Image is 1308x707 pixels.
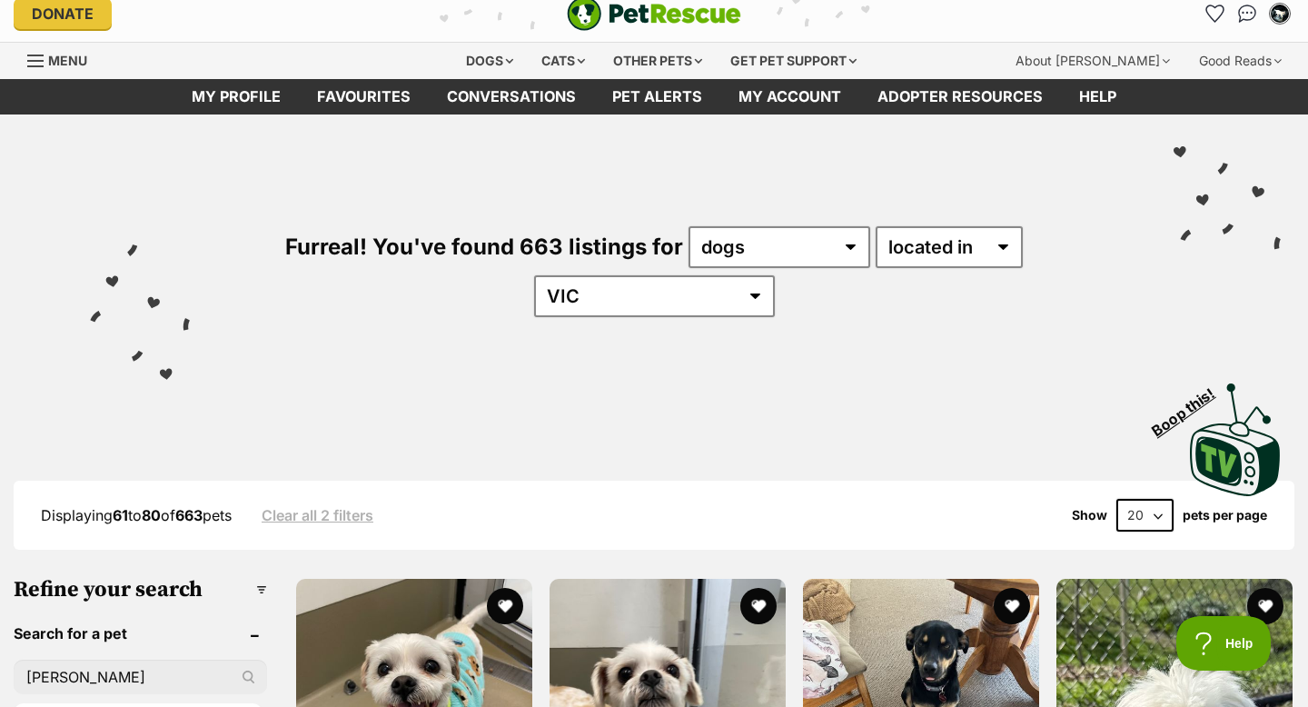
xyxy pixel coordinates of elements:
a: Menu [27,43,100,75]
h3: Refine your search [14,577,267,602]
div: Other pets [600,43,715,79]
strong: 61 [113,506,128,524]
strong: 80 [142,506,161,524]
button: favourite [740,588,777,624]
a: Clear all 2 filters [262,507,373,523]
header: Search for a pet [14,625,267,642]
span: Get expert orthodontic advice to build your dream smile — no referral needed! [12,101,97,177]
a: Pet alerts [594,79,720,115]
a: Adopter resources [859,79,1061,115]
button: favourite [487,588,523,624]
span: Displaying to of pets [41,506,232,524]
div: About [PERSON_NAME] [1003,43,1183,79]
a: My account [720,79,859,115]
p: Find your local Orthodontist [12,12,97,95]
a: Boop this! [1190,367,1281,500]
div: Good Reads [1186,43,1294,79]
span: Menu [48,53,87,68]
input: Toby [14,660,267,694]
a: My profile [173,79,299,115]
a: Favourites [299,79,429,115]
iframe: Help Scout Beacon - Open [1176,616,1272,671]
div: Dogs [453,43,526,79]
img: Lily Street profile pic [1271,5,1289,23]
div: Cats [529,43,598,79]
a: Help [1061,79,1135,115]
span: Boop this! [1149,373,1233,439]
img: chat-41dd97257d64d25036548639549fe6c8038ab92f7586957e7f3b1b290dea8141.svg [1238,5,1257,23]
label: pets per page [1183,508,1267,523]
span: Furreal! You've found 663 listings for [285,234,683,260]
a: conversations [429,79,594,115]
img: PetRescue TV logo [1190,383,1281,496]
strong: 663 [175,506,203,524]
button: favourite [994,588,1030,624]
span: Show [1072,508,1107,523]
button: favourite [1247,588,1283,624]
div: Get pet support [718,43,869,79]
